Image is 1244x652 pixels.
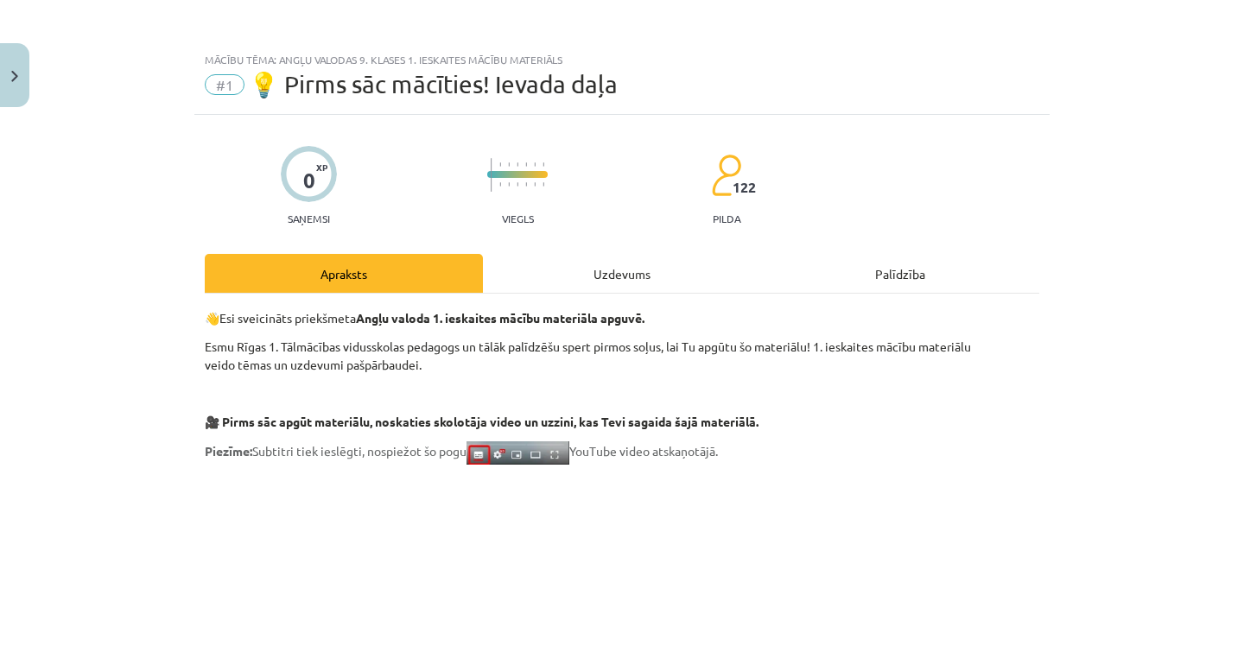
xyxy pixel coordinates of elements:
span: #1 [205,74,244,95]
img: icon-short-line-57e1e144782c952c97e751825c79c345078a6d821885a25fce030b3d8c18986b.svg [525,182,527,187]
div: Apraksts [205,254,483,293]
img: icon-short-line-57e1e144782c952c97e751825c79c345078a6d821885a25fce030b3d8c18986b.svg [508,162,510,167]
img: icon-short-line-57e1e144782c952c97e751825c79c345078a6d821885a25fce030b3d8c18986b.svg [543,182,544,187]
div: 0 [303,168,315,193]
strong: 🎥 Pirms sāc apgūt materiālu, noskaties skolotāja video un uzzini, kas Tevi sagaida šajā materiālā. [205,414,758,429]
img: icon-short-line-57e1e144782c952c97e751825c79c345078a6d821885a25fce030b3d8c18986b.svg [525,162,527,167]
img: icon-long-line-d9ea69661e0d244f92f715978eff75569469978d946b2353a9bb055b3ed8787d.svg [491,158,492,192]
p: Esi sveicināts priekšmeta [205,309,1039,327]
span: XP [316,162,327,172]
img: icon-short-line-57e1e144782c952c97e751825c79c345078a6d821885a25fce030b3d8c18986b.svg [517,182,518,187]
strong: Angļu valoda 1. ieskaites mācību materiāla apguvē. [356,310,644,326]
div: Uzdevums [483,254,761,293]
div: Palīdzība [761,254,1039,293]
div: Mācību tēma: Angļu valodas 9. klases 1. ieskaites mācību materiāls [205,54,1039,66]
p: pilda [713,212,740,225]
p: Viegls [502,212,534,225]
p: Saņemsi [281,212,337,225]
img: icon-close-lesson-0947bae3869378f0d4975bcd49f059093ad1ed9edebbc8119c70593378902aed.svg [11,71,18,82]
img: students-c634bb4e5e11cddfef0936a35e636f08e4e9abd3cc4e673bd6f9a4125e45ecb1.svg [711,154,741,197]
img: icon-short-line-57e1e144782c952c97e751825c79c345078a6d821885a25fce030b3d8c18986b.svg [499,162,501,167]
img: icon-short-line-57e1e144782c952c97e751825c79c345078a6d821885a25fce030b3d8c18986b.svg [534,162,536,167]
span: Subtitri tiek ieslēgti, nospiežot šo pogu YouTube video atskaņotājā. [205,443,718,459]
img: icon-short-line-57e1e144782c952c97e751825c79c345078a6d821885a25fce030b3d8c18986b.svg [543,162,544,167]
strong: Piezīme: [205,443,252,459]
img: icon-short-line-57e1e144782c952c97e751825c79c345078a6d821885a25fce030b3d8c18986b.svg [517,162,518,167]
img: icon-short-line-57e1e144782c952c97e751825c79c345078a6d821885a25fce030b3d8c18986b.svg [534,182,536,187]
span: 122 [733,180,756,195]
span: 💡 Pirms sāc mācīties! Ievada daļa [249,70,618,98]
img: icon-short-line-57e1e144782c952c97e751825c79c345078a6d821885a25fce030b3d8c18986b.svg [499,182,501,187]
img: icon-short-line-57e1e144782c952c97e751825c79c345078a6d821885a25fce030b3d8c18986b.svg [508,182,510,187]
p: Esmu Rīgas 1. Tālmācības vidusskolas pedagogs un tālāk palīdzēšu spert pirmos soļus, lai Tu apgūt... [205,338,1039,374]
strong: 👋 [205,310,219,326]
